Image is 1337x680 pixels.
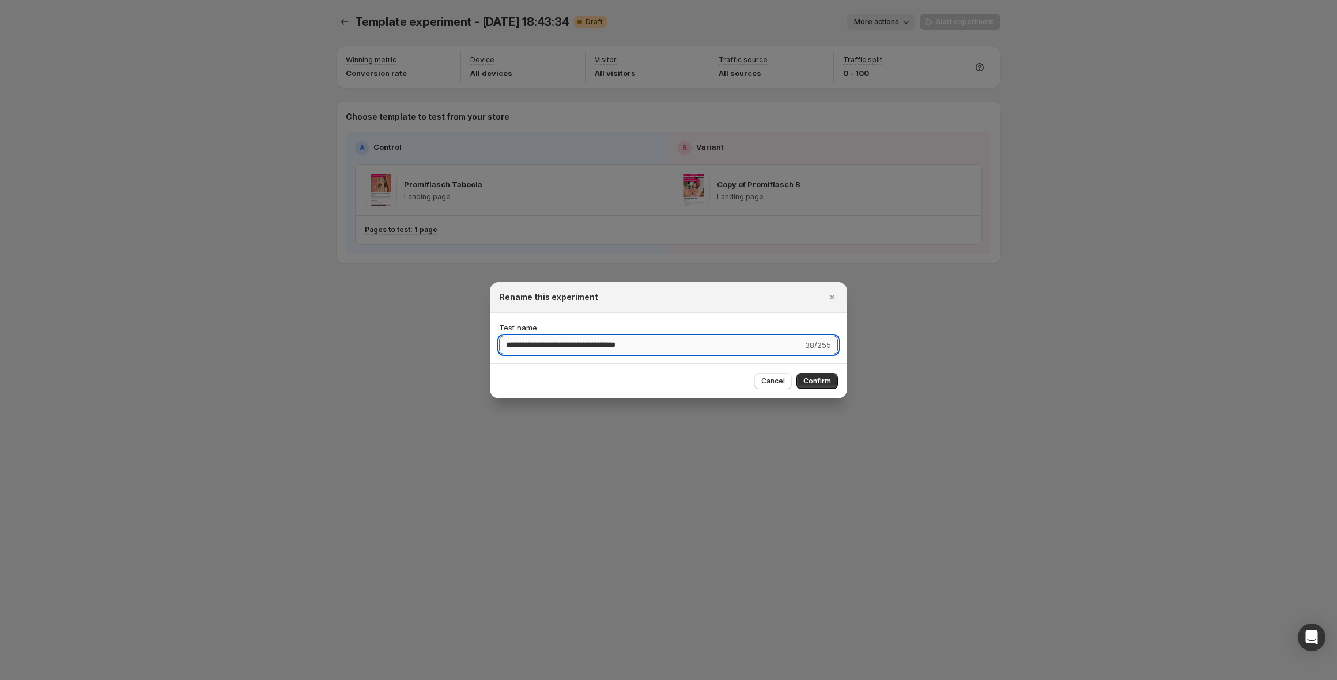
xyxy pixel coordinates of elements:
div: Open Intercom Messenger [1298,624,1325,651]
button: Cancel [754,373,792,389]
span: Cancel [761,377,785,386]
button: Confirm [796,373,838,389]
button: Close [824,289,840,305]
span: Confirm [803,377,831,386]
h2: Rename this experiment [499,291,598,303]
span: Test name [499,323,537,332]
